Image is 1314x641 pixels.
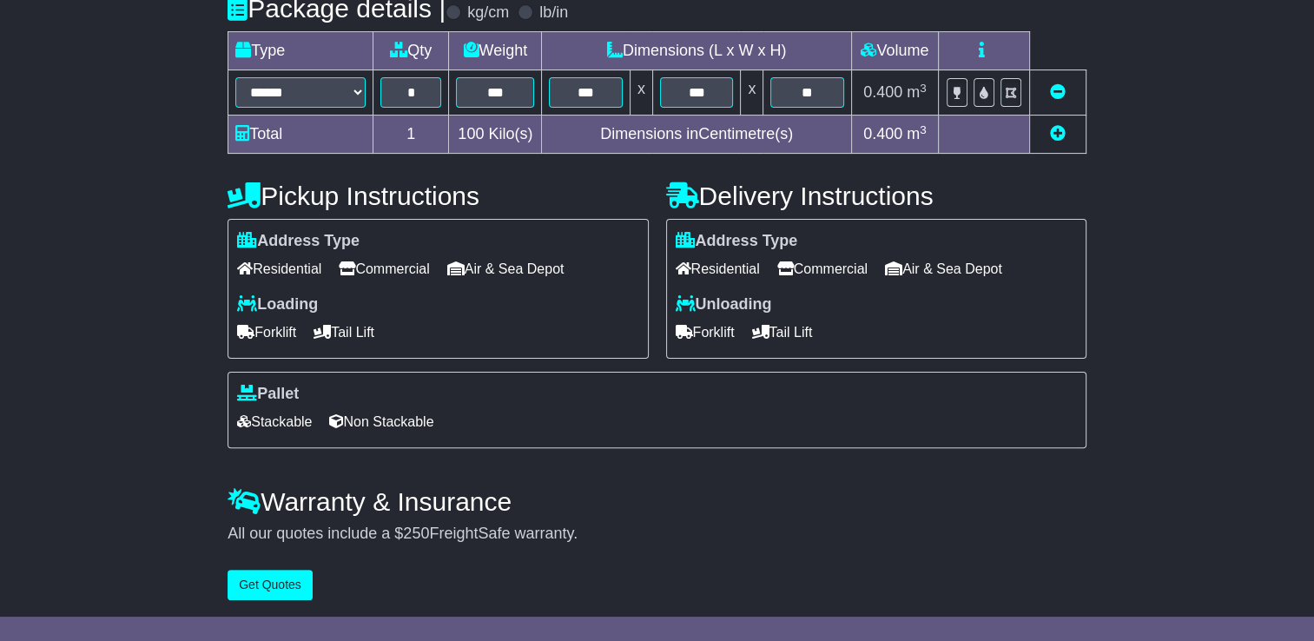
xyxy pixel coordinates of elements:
label: Pallet [237,385,299,404]
h4: Delivery Instructions [666,182,1086,210]
td: Type [228,32,373,70]
label: Unloading [676,295,772,314]
span: Stackable [237,408,312,435]
td: Qty [373,32,449,70]
span: 250 [403,525,429,542]
span: 0.400 [863,83,902,101]
span: Air & Sea Depot [885,255,1002,282]
td: x [630,70,652,116]
td: 1 [373,116,449,154]
td: Weight [449,32,542,70]
td: Dimensions (L x W x H) [542,32,851,70]
span: Residential [676,255,760,282]
span: m [907,83,927,101]
td: Dimensions in Centimetre(s) [542,116,851,154]
span: Residential [237,255,321,282]
td: Total [228,116,373,154]
label: Address Type [676,232,798,251]
button: Get Quotes [228,570,313,600]
span: Forklift [676,319,735,346]
td: Kilo(s) [449,116,542,154]
span: Commercial [777,255,868,282]
span: Tail Lift [314,319,374,346]
a: Remove this item [1050,83,1066,101]
h4: Warranty & Insurance [228,487,1086,516]
label: lb/in [539,3,568,23]
span: Commercial [339,255,429,282]
span: Tail Lift [752,319,813,346]
span: Air & Sea Depot [447,255,565,282]
h4: Pickup Instructions [228,182,648,210]
div: All our quotes include a $ FreightSafe warranty. [228,525,1086,544]
span: Forklift [237,319,296,346]
span: 0.400 [863,125,902,142]
span: Non Stackable [329,408,433,435]
label: Loading [237,295,318,314]
td: x [741,70,763,116]
label: Address Type [237,232,360,251]
sup: 3 [920,123,927,136]
span: 100 [458,125,484,142]
a: Add new item [1050,125,1066,142]
label: kg/cm [467,3,509,23]
span: m [907,125,927,142]
sup: 3 [920,82,927,95]
td: Volume [851,32,938,70]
